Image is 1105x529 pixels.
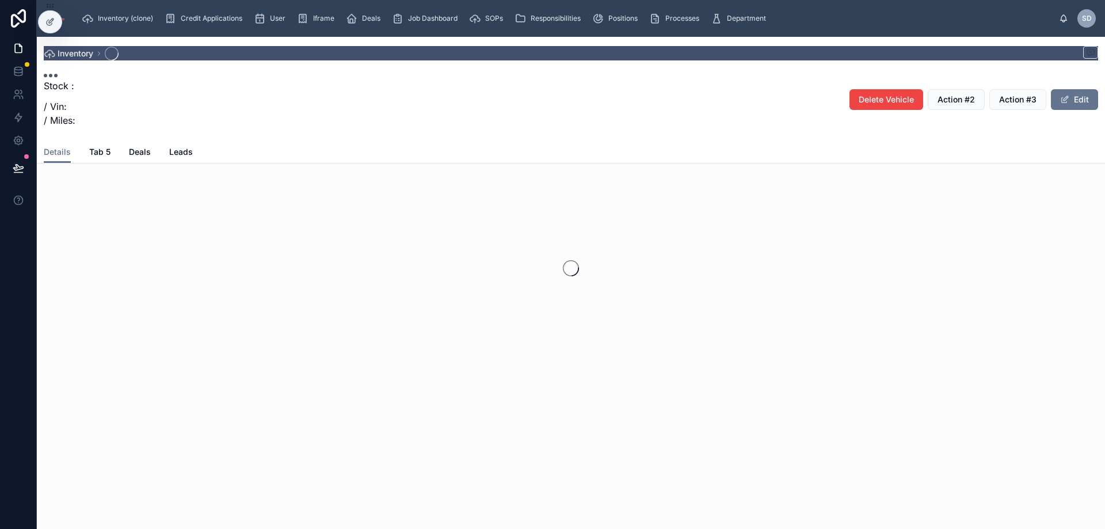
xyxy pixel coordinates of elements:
span: Deals [362,14,380,23]
span: Leads [169,146,193,158]
span: Action #2 [938,94,975,105]
span: Positions [608,14,638,23]
span: SD [1082,14,1092,23]
a: Iframe [294,8,342,29]
span: Action #3 [999,94,1037,105]
p: Stock : [44,79,75,93]
a: Details [44,142,71,163]
button: Edit [1051,89,1098,110]
a: Inventory [44,48,93,59]
span: User [270,14,285,23]
a: Positions [589,8,646,29]
span: Department [727,14,766,23]
a: Credit Applications [161,8,250,29]
button: Delete Vehicle [849,89,923,110]
span: Inventory [58,48,93,59]
button: Action #2 [928,89,985,110]
a: Tab 5 [89,142,110,165]
a: User [250,8,294,29]
span: Tab 5 [89,146,110,158]
span: Processes [665,14,699,23]
a: Deals [342,8,388,29]
a: Processes [646,8,707,29]
div: scrollable content [74,6,1059,31]
a: Department [707,8,774,29]
span: Responsibilities [531,14,581,23]
span: SOPs [485,14,503,23]
a: Inventory (clone) [78,8,161,29]
a: Deals [129,142,151,165]
span: Iframe [313,14,334,23]
span: Inventory (clone) [98,14,153,23]
span: Details [44,146,71,158]
a: Responsibilities [511,8,589,29]
a: SOPs [466,8,511,29]
a: Job Dashboard [388,8,466,29]
span: Credit Applications [181,14,242,23]
button: Action #3 [989,89,1046,110]
p: / Vin: / Miles: [44,100,75,127]
a: Leads [169,142,193,165]
span: Delete Vehicle [859,94,914,105]
span: Deals [129,146,151,158]
span: Job Dashboard [408,14,458,23]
